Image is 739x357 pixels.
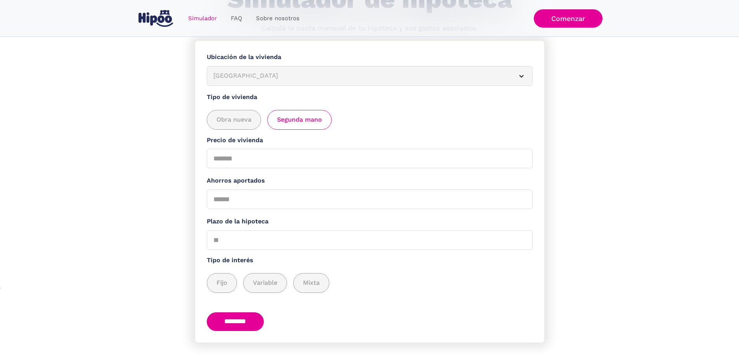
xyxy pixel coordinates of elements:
[207,136,533,145] label: Precio de vivienda
[253,278,277,288] span: Variable
[207,52,533,62] label: Ubicación de la vivienda
[207,273,533,293] div: add_description_here
[207,110,533,130] div: add_description_here
[277,115,322,125] span: Segunda mano
[249,11,306,26] a: Sobre nosotros
[207,176,533,186] label: Ahorros aportados
[181,11,224,26] a: Simulador
[207,92,533,102] label: Tipo de vivienda
[213,71,507,81] div: [GEOGRAPHIC_DATA]
[195,41,544,343] form: Simulador Form
[207,256,533,265] label: Tipo de interés
[207,217,533,226] label: Plazo de la hipoteca
[534,9,602,28] a: Comenzar
[137,7,175,30] a: home
[303,278,320,288] span: Mixta
[216,115,251,125] span: Obra nueva
[224,11,249,26] a: FAQ
[207,66,533,86] article: [GEOGRAPHIC_DATA]
[216,278,227,288] span: Fijo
